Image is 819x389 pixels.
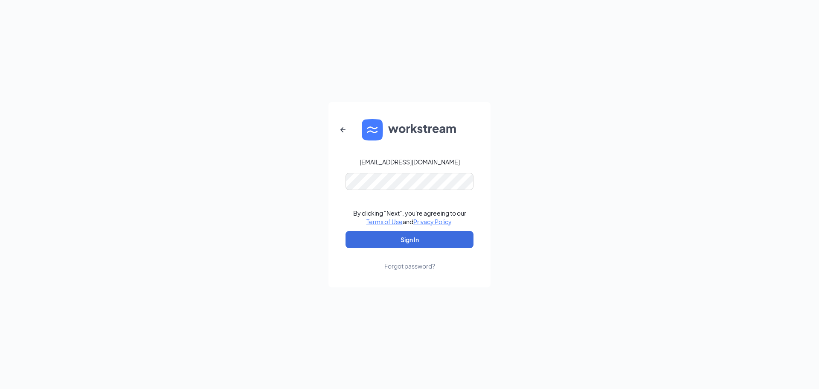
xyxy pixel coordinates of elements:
[384,262,435,270] div: Forgot password?
[384,248,435,270] a: Forgot password?
[353,209,466,226] div: By clicking "Next", you're agreeing to our and .
[360,158,460,166] div: [EMAIL_ADDRESS][DOMAIN_NAME]
[413,218,451,225] a: Privacy Policy
[338,125,348,135] svg: ArrowLeftNew
[333,120,353,140] button: ArrowLeftNew
[362,119,457,140] img: WS logo and Workstream text
[346,231,473,248] button: Sign In
[366,218,403,225] a: Terms of Use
